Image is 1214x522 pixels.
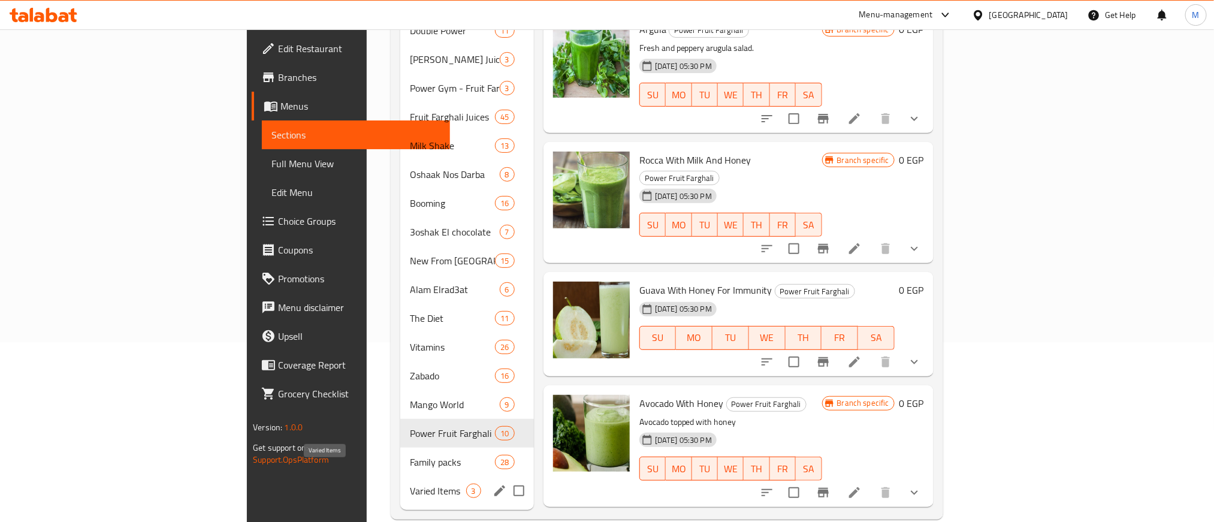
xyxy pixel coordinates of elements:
[495,455,514,469] div: items
[809,234,838,263] button: Branch-specific-item
[253,420,282,435] span: Version:
[252,293,449,322] a: Menu disclaimer
[639,83,666,107] button: SU
[495,426,514,440] div: items
[410,110,495,124] span: Fruit Farghali Juices
[666,213,691,237] button: MO
[500,282,515,297] div: items
[252,322,449,351] a: Upsell
[692,213,718,237] button: TU
[847,111,862,126] a: Edit menu item
[400,390,533,419] div: Mango World9
[753,234,781,263] button: sort-choices
[744,457,769,481] button: TH
[900,104,929,133] button: show more
[847,242,862,256] a: Edit menu item
[500,397,515,412] div: items
[775,460,791,478] span: FR
[410,484,466,498] span: Varied Items
[712,326,749,350] button: TU
[410,167,499,182] span: Oshaak Nos Darba
[496,198,514,209] span: 16
[859,8,933,22] div: Menu-management
[400,189,533,218] div: Booming16
[809,104,838,133] button: Branch-specific-item
[692,457,718,481] button: TU
[871,234,900,263] button: delete
[809,478,838,507] button: Branch-specific-item
[639,326,677,350] button: SU
[253,452,329,467] a: Support.OpsPlatform
[400,333,533,361] div: Vitamins26
[400,102,533,131] div: Fruit Farghali Juices45
[252,264,449,293] a: Promotions
[801,460,817,478] span: SA
[278,329,440,343] span: Upsell
[500,169,514,180] span: 8
[400,218,533,246] div: 3oshak El chocolate7
[770,457,796,481] button: FR
[410,311,495,325] div: The Diet
[495,369,514,383] div: items
[285,420,303,435] span: 1.0.0
[639,457,666,481] button: SU
[400,74,533,102] div: Power Gym - Fruit Farghali3
[278,358,440,372] span: Coverage Report
[669,23,749,38] div: Power Fruit Farghali
[847,355,862,369] a: Edit menu item
[496,255,514,267] span: 15
[467,485,481,497] span: 3
[822,326,858,350] button: FR
[495,196,514,210] div: items
[639,41,822,56] p: Fresh and peppery arugula salad.
[410,455,495,469] span: Family packs
[400,11,533,510] nav: Menu sections
[253,440,308,455] span: Get support on:
[718,213,744,237] button: WE
[871,104,900,133] button: delete
[723,460,739,478] span: WE
[252,236,449,264] a: Coupons
[500,399,514,411] span: 9
[496,457,514,468] span: 28
[496,25,514,37] span: 11
[826,329,853,346] span: FR
[669,23,748,37] span: Power Fruit Farghali
[410,254,495,268] div: New From Farghali
[410,23,495,38] span: Double Power
[645,86,661,104] span: SU
[718,457,744,481] button: WE
[400,275,533,304] div: Alam Elrad3at6
[781,106,807,131] span: Select to update
[495,340,514,354] div: items
[495,138,514,153] div: items
[790,329,817,346] span: TH
[496,140,514,152] span: 13
[410,52,499,67] span: [PERSON_NAME] Juices
[727,397,806,411] span: Power Fruit Farghali
[400,361,533,390] div: Zabado16
[252,92,449,120] a: Menus
[907,242,922,256] svg: Show Choices
[671,460,687,478] span: MO
[723,216,739,234] span: WE
[553,395,630,472] img: Avocado With Honey
[907,355,922,369] svg: Show Choices
[400,246,533,275] div: New From [GEOGRAPHIC_DATA]15
[400,45,533,74] div: [PERSON_NAME] Juices3
[781,480,807,505] span: Select to update
[410,340,495,354] div: Vitamins
[410,225,499,239] span: 3oshak El chocolate
[796,457,822,481] button: SA
[899,21,924,38] h6: 0 EGP
[639,415,822,430] p: Avocado topped with honey
[252,34,449,63] a: Edit Restaurant
[410,52,499,67] div: Grooms Juices
[681,329,708,346] span: MO
[410,196,495,210] span: Booming
[640,171,719,185] span: Power Fruit Farghali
